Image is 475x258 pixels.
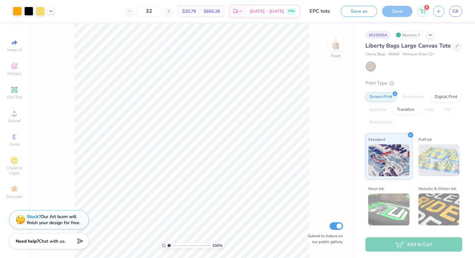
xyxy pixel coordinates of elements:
input: – – [136,5,161,17]
span: FREE [288,9,295,13]
span: $20.79 [182,8,196,15]
span: Add Text [7,95,22,100]
span: Minimum Order: 12 + [403,52,435,57]
span: Neon Ink [368,185,384,192]
span: 100 % [212,243,222,248]
img: Puff Ink [418,144,460,176]
span: $665.28 [204,8,220,15]
span: Liberty Bags Large Canvas Tote [365,42,451,49]
span: Standard [368,136,385,143]
div: Transfers [393,105,418,115]
span: Image AI [7,47,22,52]
img: Metallic & Glitter Ink [418,193,460,225]
div: Vinyl [420,105,438,115]
div: Foil [440,105,455,115]
strong: Stuck? [27,214,41,220]
div: Rhinestones [365,118,396,127]
button: Save as [341,6,377,17]
img: Front [329,37,342,50]
span: 3 [424,5,429,10]
div: Applique [365,105,391,115]
div: Print Type [365,80,462,87]
div: # 515005A [365,31,391,39]
strong: Need help? [16,238,39,244]
span: Greek [10,142,19,147]
span: Puff Ink [418,136,432,143]
img: Neon Ink [368,193,409,225]
span: [DATE] - [DATE] [250,8,284,15]
span: # 8866 [388,52,400,57]
a: GK [449,6,462,17]
div: Screen Print [365,92,396,102]
label: Submit to feature on our public gallery. [305,233,343,245]
span: Metallic & Glitter Ink [418,185,456,192]
span: Decorate [7,194,22,199]
div: Front [331,53,340,59]
input: Untitled Design [305,5,336,18]
span: Upload [8,118,21,123]
span: GK [452,8,459,15]
span: Designs [7,71,21,76]
span: Clipart & logos [3,165,26,176]
div: Our Art team will finish your design for free. [27,214,80,226]
span: Liberty Bags [365,52,385,57]
div: Embroidery [398,92,429,102]
img: Standard [368,144,409,176]
div: Digital Print [431,92,462,102]
span: Chat with us. [39,238,66,244]
div: Revision 7 [394,31,424,39]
